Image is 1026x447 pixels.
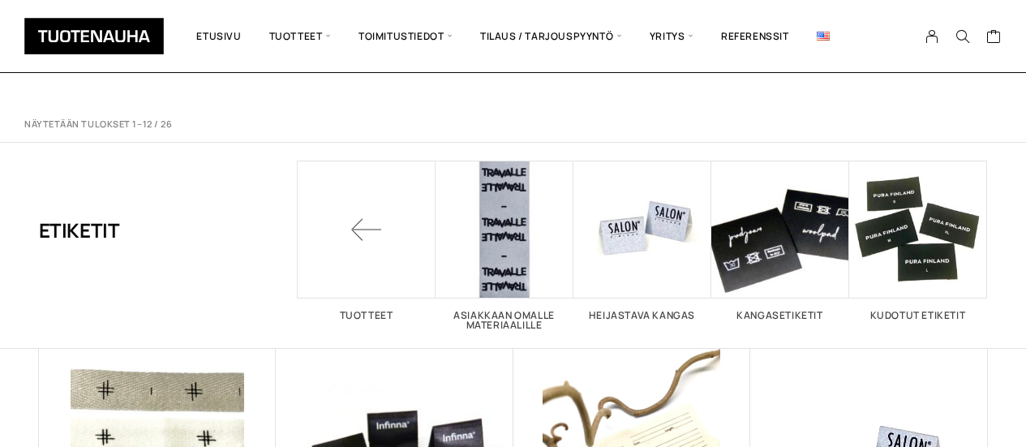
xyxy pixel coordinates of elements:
a: Tuotteet [298,161,436,320]
span: Toimitustiedot [345,12,466,60]
a: Visit product category Kangasetiketit [711,161,849,320]
span: Tuotteet [255,12,345,60]
a: Referenssit [707,12,803,60]
a: Cart [986,28,1002,48]
h1: Etiketit [39,161,120,299]
h2: Kangasetiketit [711,311,849,320]
span: Tilaus / Tarjouspyyntö [466,12,636,60]
button: Search [947,29,978,44]
h2: Heijastava kangas [573,311,711,320]
h2: Kudotut etiketit [849,311,987,320]
a: My Account [917,29,948,44]
a: Etusivu [182,12,255,60]
img: English [817,32,830,41]
a: Visit product category Asiakkaan omalle materiaalille [436,161,573,330]
h2: Asiakkaan omalle materiaalille [436,311,573,330]
h2: Tuotteet [298,311,436,320]
p: Näytetään tulokset 1–12 / 26 [24,118,172,131]
a: Visit product category Kudotut etiketit [849,161,987,320]
a: Visit product category Heijastava kangas [573,161,711,320]
span: Yritys [636,12,707,60]
img: Tuotenauha Oy [24,18,164,54]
